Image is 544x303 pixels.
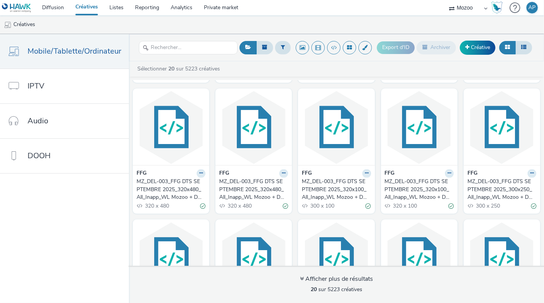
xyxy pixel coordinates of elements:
div: AP [529,2,536,13]
strong: FFG [302,169,312,178]
div: Valide [200,202,205,210]
a: Sélectionner sur 5223 créatives [137,65,223,72]
span: IPTV [28,80,44,92]
a: MZ_DEL-003_FFG DTS SEPTEMBRE 2025_320x100_All_Inapp_WL Mozoo + Data Nat [302,178,371,201]
button: Grille [499,41,516,54]
a: MZ_DEL-003_FFG DTS SEPTEMBRE 2025_320x480_All_Inapp_WL Mozoo + Data Nat [137,178,205,201]
img: MZ_DEL-003_FFG DTS SEPTEMBRE 2025_300x250_All_Inapp_WL Mozoo + Data Nat visual [466,90,538,165]
img: MZ_PAU-136_Ikea Nouveautes_Paralayer_All_Mweb_WL IKEA+DATA_Kli visual [383,221,456,296]
img: MZ_DEL-003_FFG DTS SEPTEMBRE 2025_320x100_All_Inapp_WL Mozoo + Data Nat visual [300,90,373,165]
button: Liste [515,41,532,54]
span: 320 x 100 [393,202,417,210]
img: MZ_DEL-003_FFG DTS SEPTEMBRE 2025_320x480_All_Inapp_WL Mozoo + Data Golf visual [217,90,290,165]
div: Valide [448,202,454,210]
strong: FFG [467,169,477,178]
img: MZ_PAU-136_Ikea Nouveautes_320x480_All_Mweb_WL IKEA+DATA_Nis visual [466,221,538,296]
div: Valide [531,202,536,210]
strong: 20 [168,65,174,72]
span: 320 x 480 [144,202,169,210]
button: Export d'ID [377,41,415,54]
div: MZ_DEL-003_FFG DTS SEPTEMBRE 2025_320x480_All_Inapp_WL Mozoo + Data Nat [137,178,202,201]
div: MZ_DEL-003_FFG DTS SEPTEMBRE 2025_320x480_All_Inapp_WL Mozoo + Data Golf [219,178,285,201]
strong: FFG [219,169,229,178]
div: MZ_DEL-003_FFG DTS SEPTEMBRE 2025_300x250_All_Inapp_WL Mozoo + Data Nat [467,178,533,201]
span: Mobile/Tablette/Ordinateur [28,46,121,57]
img: mobile [4,21,11,29]
div: Afficher plus de résultats [300,275,373,283]
a: Hawk Academy [491,2,506,14]
strong: 20 [311,286,317,293]
div: MZ_DEL-003_FFG DTS SEPTEMBRE 2025_320x100_All_Inapp_WL Mozoo + Data Golf [385,178,451,201]
span: 320 x 480 [227,202,252,210]
div: MZ_DEL-003_FFG DTS SEPTEMBRE 2025_320x100_All_Inapp_WL Mozoo + Data Nat [302,178,368,201]
img: MZ_DEL-003_FFG DTS SEPTEMBRE 2025_300x250_All_Inapp_WL Mozoo + Data Golf visual [135,221,207,296]
img: MZ_PAU-136_Ikea Nouveautes_Paralayer_All_Mweb_WL IKEA+DATA_Nat visual [300,221,373,296]
img: MZ_DEL-003_FFG DTS SEPTEMBRE 2025_320x100_All_Inapp_WL Mozoo + Data Golf visual [383,90,456,165]
a: MZ_DEL-003_FFG DTS SEPTEMBRE 2025_320x480_All_Inapp_WL Mozoo + Data Golf [219,178,288,201]
a: MZ_DEL-003_FFG DTS SEPTEMBRE 2025_300x250_All_Inapp_WL Mozoo + Data Nat [467,178,536,201]
img: MZ_DEL-003_FFG DTS SEPTEMBRE 2025_320x480_All_Inapp_WL Mozoo + Data Nat visual [135,90,207,165]
button: Archiver [417,41,456,54]
span: sur 5223 créatives [311,286,362,293]
img: undefined Logo [2,3,31,13]
span: Audio [28,115,48,126]
input: Rechercher... [139,41,238,54]
span: DOOH [28,150,50,161]
div: Valide [366,202,371,210]
img: MZ_PAU-136_Ikea Nouveautes_Paralayer_All_Mweb_WL IKEA+DATA_Nis visual [217,221,290,296]
div: Valide [283,202,288,210]
a: MZ_DEL-003_FFG DTS SEPTEMBRE 2025_320x100_All_Inapp_WL Mozoo + Data Golf [385,178,454,201]
span: 300 x 100 [309,202,334,210]
a: Créative [460,41,495,54]
strong: FFG [385,169,395,178]
strong: FFG [137,169,147,178]
span: 300 x 250 [475,202,500,210]
img: Hawk Academy [491,2,503,14]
